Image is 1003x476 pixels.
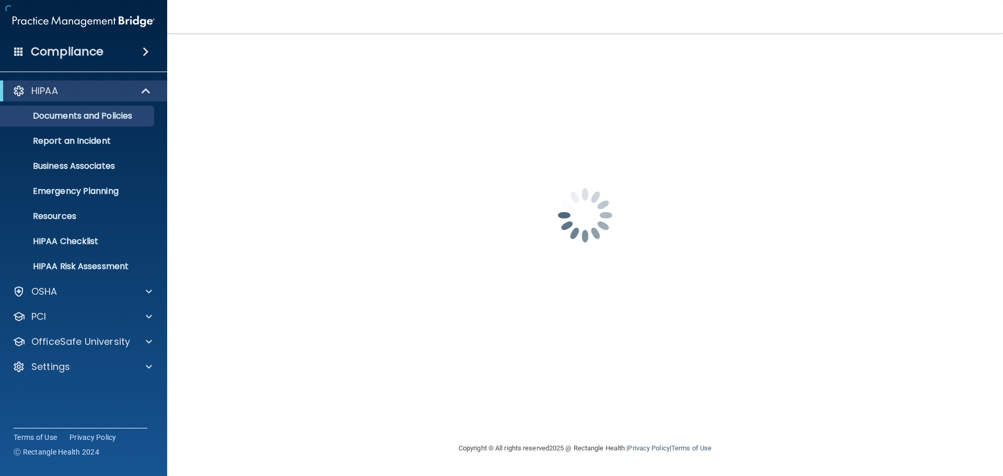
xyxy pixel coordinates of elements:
p: Emergency Planning [7,186,149,196]
p: HIPAA Checklist [7,236,149,247]
a: Terms of Use [671,444,712,452]
p: PCI [31,310,46,323]
a: Privacy Policy [69,432,116,443]
p: HIPAA Risk Assessment [7,261,149,272]
a: PCI [13,310,152,323]
a: Settings [13,361,152,373]
p: Report an Incident [7,136,149,146]
a: Privacy Policy [628,444,669,452]
a: OSHA [13,285,152,298]
span: Ⓒ Rectangle Health 2024 [14,447,99,457]
p: OSHA [31,285,57,298]
p: Settings [31,361,70,373]
p: OfficeSafe University [31,335,130,348]
p: Business Associates [7,161,149,171]
img: PMB logo [13,11,155,32]
a: HIPAA [13,85,151,97]
p: HIPAA [31,85,58,97]
a: Terms of Use [14,432,57,443]
a: OfficeSafe University [13,335,152,348]
img: spinner.e123f6fc.gif [533,163,637,268]
p: Resources [7,211,149,222]
div: Copyright © All rights reserved 2025 @ Rectangle Health | | [394,432,776,465]
p: Documents and Policies [7,111,149,121]
h4: Compliance [31,44,103,59]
